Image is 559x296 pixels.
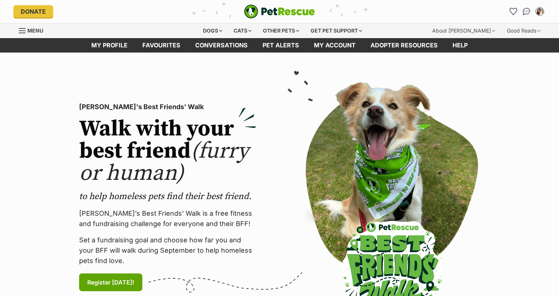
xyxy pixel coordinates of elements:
[507,6,519,17] a: Favourites
[79,102,257,112] p: [PERSON_NAME]'s Best Friends' Walk
[427,23,500,38] div: About [PERSON_NAME]
[363,38,445,53] a: Adopter resources
[84,38,135,53] a: My profile
[523,8,531,15] img: chat-41dd97257d64d25036548639549fe6c8038ab92f7586957e7f3b1b290dea8141.svg
[27,27,43,34] span: Menu
[258,23,304,38] div: Other pets
[19,23,48,37] a: Menu
[79,208,257,229] p: [PERSON_NAME]’s Best Friends' Walk is a free fitness and fundraising challenge for everyone and t...
[87,278,134,287] span: Register [DATE]!
[79,273,142,291] a: Register [DATE]!
[445,38,475,53] a: Help
[244,4,315,18] img: logo-e224e6f780fb5917bec1dbf3a21bbac754714ae5b6737aabdf751b685950b380.svg
[228,23,257,38] div: Cats
[536,8,543,15] img: Sophie Murphy profile pic
[534,6,546,17] button: My account
[79,137,249,187] span: (furry or human)
[79,235,257,266] p: Set a fundraising goal and choose how far you and your BFF will walk during September to help hom...
[79,118,257,185] h2: Walk with your best friend
[521,6,532,17] a: Conversations
[305,23,367,38] div: Get pet support
[198,23,227,38] div: Dogs
[135,38,188,53] a: Favourites
[244,4,315,18] a: PetRescue
[255,38,306,53] a: Pet alerts
[502,23,546,38] div: Good Reads
[79,191,257,202] p: to help homeless pets find their best friend.
[507,6,546,17] ul: Account quick links
[188,38,255,53] a: conversations
[13,5,53,18] a: Donate
[306,38,363,53] a: My account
